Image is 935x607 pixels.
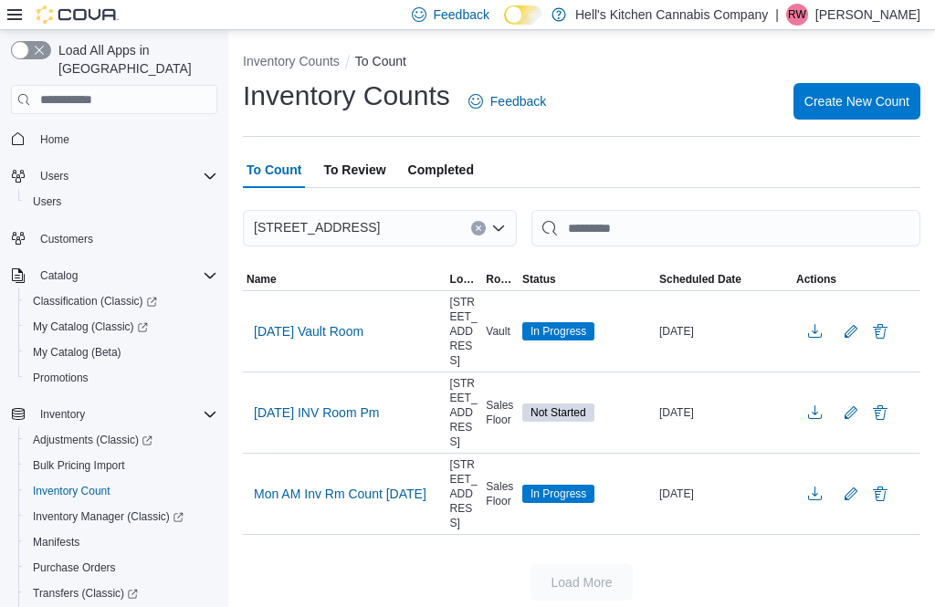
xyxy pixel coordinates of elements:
button: Create New Count [793,83,920,120]
p: Hell's Kitchen Cannabis Company [575,4,768,26]
button: Home [4,125,225,152]
button: My Catalog (Beta) [18,340,225,365]
span: Transfers (Classic) [33,586,138,601]
button: Edit count details [840,318,862,345]
span: Inventory Count [26,480,217,502]
a: Bulk Pricing Import [26,455,132,476]
button: Inventory Counts [243,54,340,68]
a: Inventory Manager (Classic) [18,504,225,529]
p: | [775,4,779,26]
button: [DATE] INV Room Pm [247,399,386,426]
button: Open list of options [491,221,506,235]
div: [DATE] [656,402,793,424]
span: Inventory Manager (Classic) [33,509,184,524]
button: Users [33,165,76,187]
span: Feedback [434,5,489,24]
span: Users [26,191,217,213]
a: Classification (Classic) [18,288,225,314]
button: Catalog [4,263,225,288]
span: Manifests [33,535,79,549]
div: Vault [482,320,519,342]
span: [STREET_ADDRESS] [254,216,380,238]
button: Clear input [471,221,486,235]
span: [STREET_ADDRESS] [450,376,479,449]
a: Feedback [461,83,553,120]
a: Inventory Manager (Classic) [26,506,191,528]
div: [DATE] [656,320,793,342]
button: Users [18,189,225,215]
button: Bulk Pricing Import [18,453,225,478]
div: Roderic Webb [786,4,808,26]
span: Customers [40,232,93,246]
span: [DATE] Vault Room [254,322,363,340]
span: Mon AM Inv Rm Count [DATE] [254,485,426,503]
span: To Count [247,152,301,188]
span: Inventory [33,403,217,425]
span: In Progress [531,323,586,340]
span: In Progress [531,486,586,502]
button: Inventory Count [18,478,225,504]
img: Cova [37,5,119,24]
button: Delete [869,483,891,505]
span: Manifests [26,531,217,553]
span: Scheduled Date [659,272,741,287]
span: Purchase Orders [33,560,116,575]
button: Promotions [18,365,225,391]
button: Edit count details [840,399,862,426]
span: Not Started [522,403,594,422]
span: Rooms [486,272,515,287]
button: Edit count details [840,480,862,508]
button: [DATE] Vault Room [247,318,371,345]
span: Not Started [531,404,586,421]
a: Purchase Orders [26,557,123,579]
span: To Review [323,152,385,188]
span: Create New Count [804,92,909,110]
span: Catalog [33,265,217,287]
a: Transfers (Classic) [18,581,225,606]
a: My Catalog (Classic) [26,316,155,338]
span: Location [450,272,479,287]
button: Purchase Orders [18,555,225,581]
a: Adjustments (Classic) [26,429,160,451]
span: Inventory Manager (Classic) [26,506,217,528]
button: Inventory [33,403,92,425]
a: My Catalog (Classic) [18,314,225,340]
p: [PERSON_NAME] [815,4,920,26]
span: In Progress [522,485,594,503]
span: Customers [33,227,217,250]
input: This is a search bar. After typing your query, hit enter to filter the results lower in the page. [531,210,920,246]
a: Home [33,129,77,151]
span: Inventory Count [33,484,110,498]
a: Classification (Classic) [26,290,164,312]
span: Promotions [26,367,217,389]
span: Adjustments (Classic) [26,429,217,451]
button: Manifests [18,529,225,555]
button: Scheduled Date [656,268,793,290]
span: RW [788,4,806,26]
span: Transfers (Classic) [26,582,217,604]
a: My Catalog (Beta) [26,341,129,363]
span: Load More [552,573,613,591]
button: To Count [355,54,406,68]
span: Promotions [33,371,89,385]
a: Customers [33,228,100,250]
span: Load All Apps in [GEOGRAPHIC_DATA] [51,41,217,78]
span: Name [247,272,277,287]
span: Bulk Pricing Import [26,455,217,476]
button: Catalog [33,265,85,287]
button: Inventory [4,402,225,427]
span: My Catalog (Classic) [33,319,148,334]
a: Users [26,191,68,213]
span: Home [40,132,69,147]
nav: An example of EuiBreadcrumbs [243,52,920,74]
div: [DATE] [656,483,793,505]
button: Status [519,268,656,290]
span: My Catalog (Beta) [26,341,217,363]
h1: Inventory Counts [243,78,450,114]
span: Classification (Classic) [33,294,157,309]
span: Users [33,165,217,187]
div: Sales Floor [482,476,519,512]
span: [DATE] INV Room Pm [254,403,379,422]
span: Bulk Pricing Import [33,458,125,473]
span: Classification (Classic) [26,290,217,312]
